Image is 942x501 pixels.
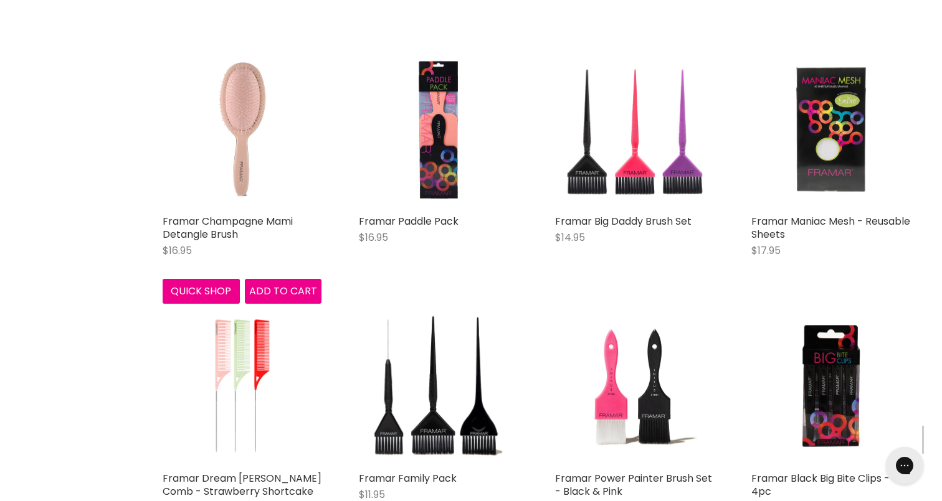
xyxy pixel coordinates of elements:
span: $16.95 [359,230,388,245]
a: Framar Maniac Mesh - Reusable Sheets [751,214,910,241]
a: Framar Paddle Pack [359,214,459,228]
a: Framar Dream [PERSON_NAME] Comb - Strawberry Shortcake [163,471,321,499]
span: Add to cart [249,284,317,298]
span: $16.95 [163,243,192,258]
img: Framar Champagne Mami Detangle Brush [163,50,321,208]
button: Quick shop [163,279,240,304]
img: Framar Maniac Mesh - Reusable Sheets [751,50,910,208]
img: Framar Family Pack [359,307,518,466]
img: Framar Paddle Pack [359,50,518,208]
span: $17.95 [751,243,781,258]
a: Framar Family Pack [359,471,457,485]
a: Framar Big Daddy Brush Set [555,214,692,228]
a: Framar Power Painter Brush Set - Black & Pink [555,471,712,499]
a: Framar Black Big Bite Clips - 4pc [751,471,890,499]
img: Framar Black Big Bite Clips - 4pc [751,307,910,466]
iframe: Gorgias live chat messenger [880,442,930,489]
span: $14.95 [555,230,585,245]
img: Framar Dream Weaver Comb - Strawberry Shortcake [163,307,321,466]
button: Add to cart [245,279,322,304]
img: Framar Big Daddy Brush Set [555,50,714,208]
img: Framar Power Painter Brush Set - Black & Pink [555,307,714,466]
a: Framar Champagne Mami Detangle Brush [163,214,293,241]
